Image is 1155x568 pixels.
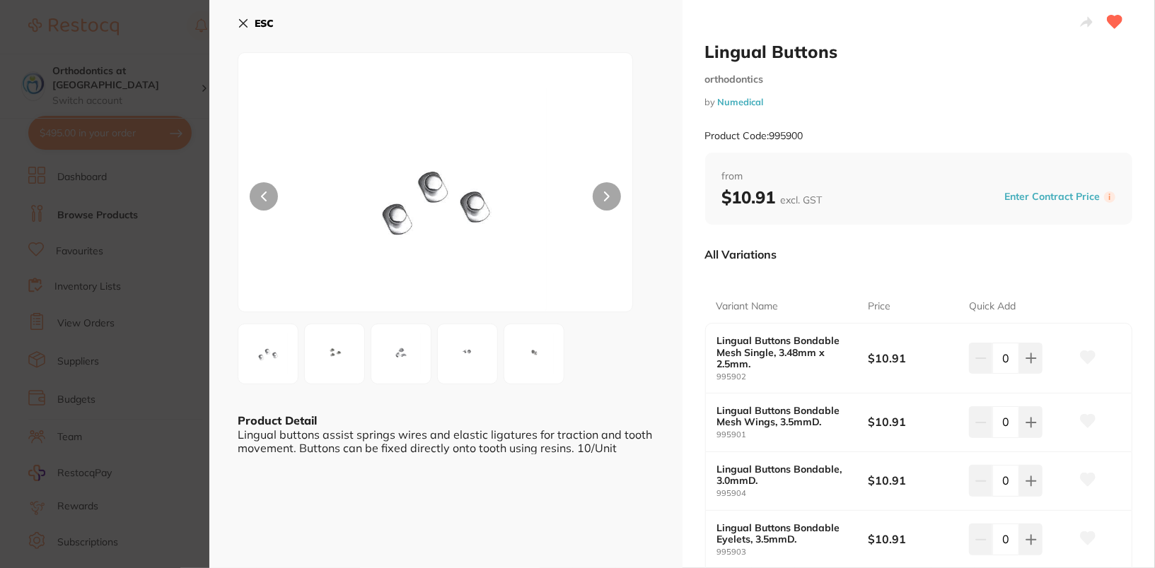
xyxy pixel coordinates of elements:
[716,300,779,314] p: Variant Name
[717,430,869,439] small: 995901
[717,548,869,557] small: 995903
[317,88,553,312] img: NzYtanBn
[781,194,823,206] span: excl. GST
[868,531,958,547] b: $10.91
[705,247,777,261] p: All Variations
[309,329,360,379] img: ZjYtanBn
[1104,191,1115,203] label: i
[969,300,1016,314] p: Quick Add
[722,187,823,208] b: $10.91
[509,329,559,379] img: ZjctanBn
[717,372,869,381] small: 995902
[868,300,890,314] p: Price
[717,489,869,498] small: 995904
[717,335,854,369] b: Lingual Buttons Bondable Mesh Single, 3.48mm x 2.5mm.
[868,414,958,430] b: $10.91
[717,463,854,486] b: Lingual Buttons Bondable, 3.0mmD.
[243,329,294,379] img: NzYtanBn
[238,413,317,427] b: Product Detail
[376,329,426,379] img: MjQtanBn
[868,350,958,366] b: $10.91
[718,96,764,107] a: Numedical
[255,17,274,30] b: ESC
[705,130,803,142] small: Product Code: 995900
[705,41,1133,62] h2: Lingual Buttons
[705,73,1133,85] small: orthodontics
[1000,190,1104,203] button: Enter Contract Price
[705,97,1133,107] small: by
[717,522,854,545] b: Lingual Buttons Bondable Eyelets, 3.5mmD.
[442,329,493,379] img: NzctanBn
[238,11,274,35] button: ESC
[238,428,654,454] div: Lingual buttons assist springs wires and elastic ligatures for traction and tooth movement. Butto...
[722,170,1116,184] span: from
[868,473,958,488] b: $10.91
[717,405,854,427] b: Lingual Buttons Bondable Mesh Wings, 3.5mmD.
